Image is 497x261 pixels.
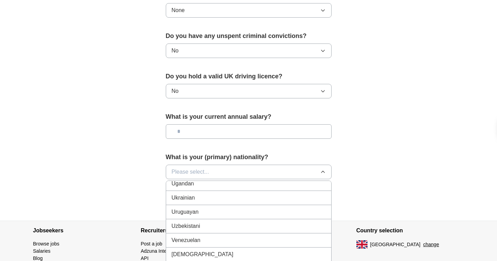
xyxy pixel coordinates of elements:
span: None [172,6,185,14]
label: Do you hold a valid UK driving licence? [166,72,332,81]
span: Please select... [172,168,209,176]
span: Venezuelan [172,236,201,244]
a: Salaries [33,248,51,254]
button: None [166,3,332,18]
span: Uzbekistani [172,222,200,230]
h4: Country selection [356,221,464,240]
label: What is your current annual salary? [166,112,332,122]
span: [GEOGRAPHIC_DATA] [370,241,421,248]
a: Post a job [141,241,162,246]
span: No [172,47,179,55]
a: Adzuna Intelligence [141,248,183,254]
a: API [141,255,149,261]
button: No [166,84,332,98]
a: Browse jobs [33,241,59,246]
label: Do you have any unspent criminal convictions? [166,31,332,41]
span: Ugandan [172,180,194,188]
button: change [423,241,439,248]
span: Uruguayan [172,208,199,216]
button: No [166,43,332,58]
span: No [172,87,179,95]
label: What is your (primary) nationality? [166,153,332,162]
a: Blog [33,255,43,261]
img: UK flag [356,240,367,249]
button: Please select... [166,165,332,179]
span: Ukrainian [172,194,195,202]
span: [DEMOGRAPHIC_DATA] [172,250,233,259]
